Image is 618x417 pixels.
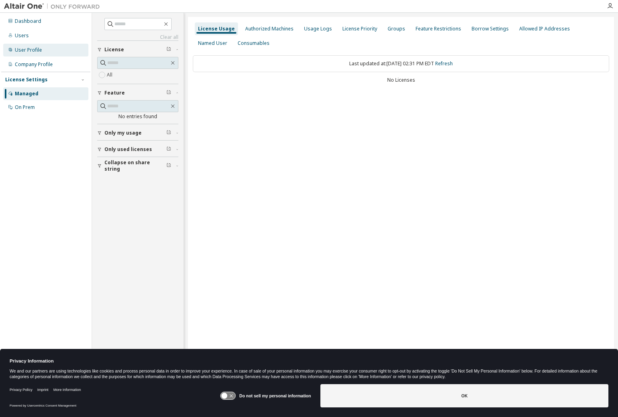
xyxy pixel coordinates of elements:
div: Groups [388,26,405,32]
span: Clear filter [166,130,171,136]
div: On Prem [15,104,35,111]
span: Only my usage [104,130,142,136]
div: No entries found [97,113,178,120]
div: License Settings [5,77,48,83]
div: Usage Logs [304,26,332,32]
span: Clear filter [166,90,171,96]
label: All [107,70,114,80]
div: Consumables [238,40,270,46]
span: Clear filter [166,146,171,153]
div: User Profile [15,47,42,53]
div: License Usage [198,26,235,32]
div: Users [15,32,29,39]
span: Clear filter [166,163,171,169]
div: Allowed IP Addresses [519,26,570,32]
button: Feature [97,84,178,102]
button: License [97,41,178,58]
button: Only used licenses [97,141,178,158]
a: Refresh [435,60,453,67]
div: License Priority [342,26,377,32]
div: Named User [198,40,227,46]
div: Borrow Settings [472,26,509,32]
div: Dashboard [15,18,41,24]
button: Collapse on share string [97,157,178,175]
img: Altair One [4,2,104,10]
div: Feature Restrictions [416,26,461,32]
span: License [104,46,124,53]
div: Company Profile [15,61,53,68]
div: Managed [15,91,38,97]
span: Collapse on share string [104,159,166,172]
span: Feature [104,90,125,96]
button: Only my usage [97,124,178,142]
span: Clear filter [166,46,171,53]
div: Authorized Machines [245,26,294,32]
span: Only used licenses [104,146,152,153]
div: No Licenses [193,77,609,83]
div: Last updated at: [DATE] 02:31 PM EDT [193,55,609,72]
a: Clear all [97,34,178,40]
